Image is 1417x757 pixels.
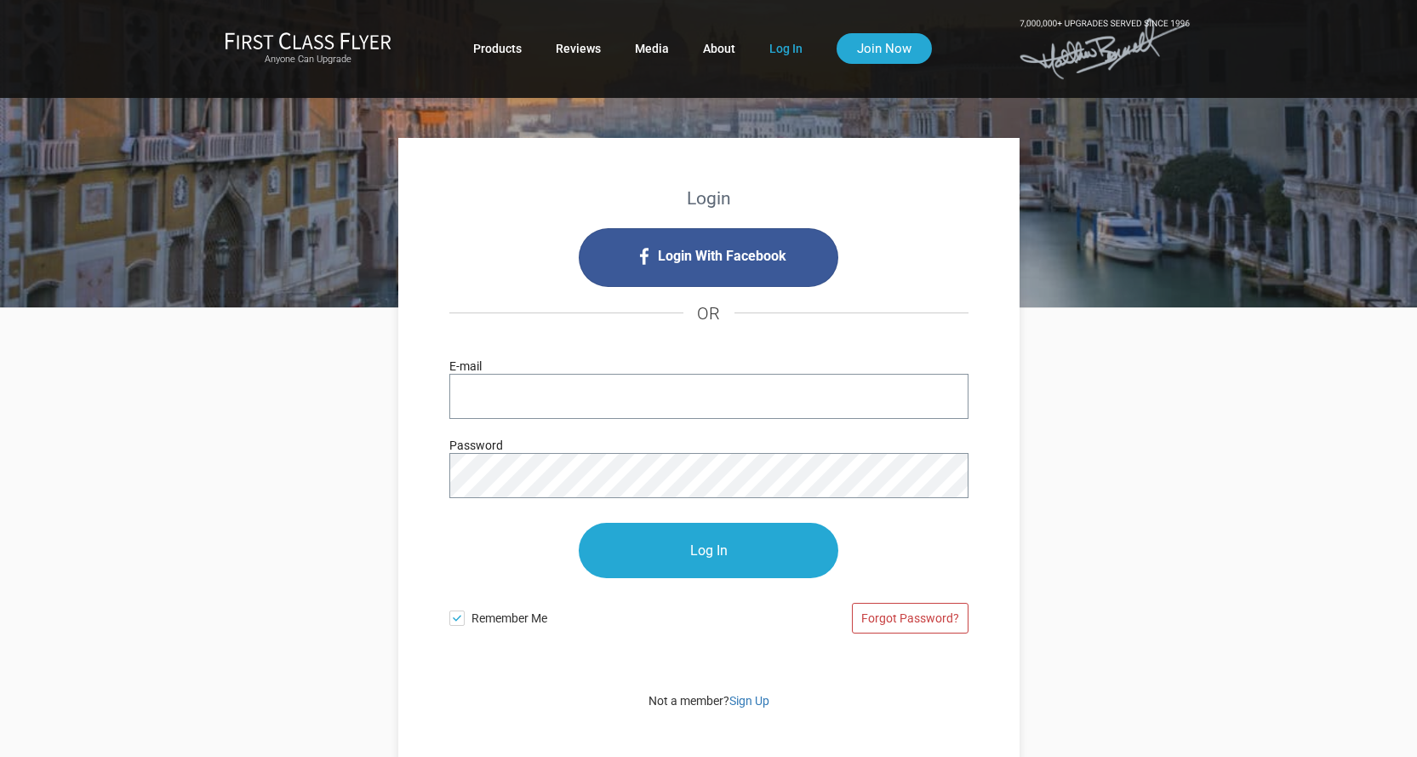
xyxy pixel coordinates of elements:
span: Login With Facebook [658,243,786,270]
strong: Login [687,188,731,209]
a: Products [473,33,522,64]
small: Anyone Can Upgrade [225,54,391,66]
input: Log In [579,523,838,578]
span: Not a member? [649,694,769,708]
label: E-mail [449,357,482,376]
label: Password [449,436,503,455]
a: About [703,33,735,64]
a: Media [635,33,669,64]
a: Join Now [837,33,932,64]
a: Reviews [556,33,601,64]
a: First Class FlyerAnyone Can Upgrade [225,32,391,66]
img: First Class Flyer [225,32,391,49]
h4: OR [449,287,968,340]
a: Sign Up [729,694,769,708]
span: Remember Me [471,602,709,628]
i: Login with Facebook [579,228,838,287]
a: Forgot Password? [852,603,968,634]
a: Log In [769,33,803,64]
